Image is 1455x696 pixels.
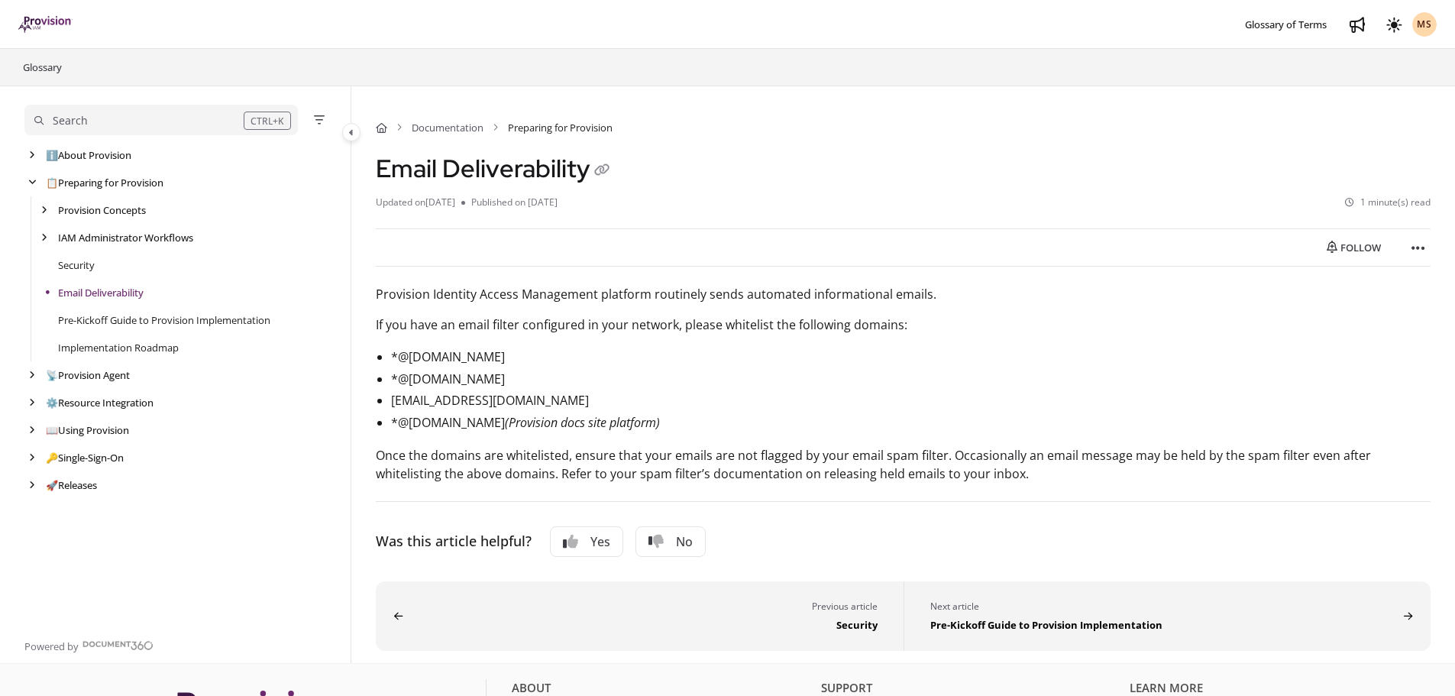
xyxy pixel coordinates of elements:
button: Security [376,581,904,651]
button: Follow [1314,235,1394,260]
span: ⚙️ [46,396,58,410]
p: Once the domains are whitelisted, ensure that your emails are not flagged by your email spam filt... [376,446,1431,483]
div: Was this article helpful? [376,531,532,552]
div: Next article [930,600,1398,614]
a: Implementation Roadmap [58,340,179,355]
a: Powered by Document360 - opens in a new tab [24,636,154,654]
a: Single-Sign-On [46,450,124,465]
div: Pre-Kickoff Guide to Provision Implementation [930,614,1398,633]
em: (Provision docs site platform) [505,414,660,431]
a: Preparing for Provision [46,175,163,190]
div: Security [409,614,878,633]
div: Previous article [409,600,878,614]
span: ℹ️ [46,148,58,162]
li: *@[DOMAIN_NAME] [391,412,1431,434]
div: arrow [24,451,40,465]
button: Category toggle [342,123,361,141]
button: Pre-Kickoff Guide to Provision Implementation [904,581,1431,651]
button: Yes [550,526,623,557]
a: Resource Integration [46,395,154,410]
div: arrow [24,396,40,410]
div: arrow [24,478,40,493]
a: About Provision [46,147,131,163]
span: MS [1417,18,1432,32]
div: arrow [37,203,52,218]
li: Published on [DATE] [461,196,558,210]
span: 🚀 [46,478,58,492]
div: arrow [24,423,40,438]
p: If you have an email filter configured in your network, please whitelist the following domains: [376,316,1431,334]
a: Using Provision [46,422,129,438]
a: Email Deliverability [58,285,144,300]
div: arrow [37,231,52,245]
p: Provision Identity Access Management platform routinely sends automated informational emails. [376,285,1431,303]
li: [EMAIL_ADDRESS][DOMAIN_NAME] [391,390,1431,412]
button: Copy link of Email Deliverability [590,159,614,183]
li: *@[DOMAIN_NAME] [391,346,1431,368]
button: Article more options [1406,235,1431,260]
button: Filter [310,111,328,129]
button: Search [24,105,298,135]
a: Provision Agent [46,367,130,383]
img: brand logo [18,16,73,33]
span: Preparing for Provision [508,120,613,135]
span: Glossary of Terms [1245,18,1327,31]
h1: Email Deliverability [376,154,614,183]
div: arrow [24,148,40,163]
div: arrow [24,176,40,190]
li: Updated on [DATE] [376,196,461,210]
a: Whats new [1345,12,1369,37]
span: Powered by [24,639,79,654]
span: 📖 [46,423,58,437]
span: 📡 [46,368,58,382]
a: Releases [46,477,97,493]
a: Pre-Kickoff Guide to Provision Implementation [58,312,270,328]
span: 🔑 [46,451,58,465]
a: Security [58,257,95,273]
li: *@[DOMAIN_NAME] [391,368,1431,390]
a: Project logo [18,16,73,34]
span: 📋 [46,176,58,189]
a: Home [376,120,387,135]
div: CTRL+K [244,112,291,130]
a: Documentation [412,120,483,135]
a: Provision Concepts [58,202,146,218]
div: arrow [24,368,40,383]
button: Theme options [1382,12,1406,37]
li: 1 minute(s) read [1345,196,1431,210]
button: MS [1412,12,1437,37]
button: No [635,526,706,557]
img: Document360 [82,641,154,650]
a: Glossary [21,58,63,76]
div: Search [53,112,88,129]
a: IAM Administrator Workflows [58,230,193,245]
